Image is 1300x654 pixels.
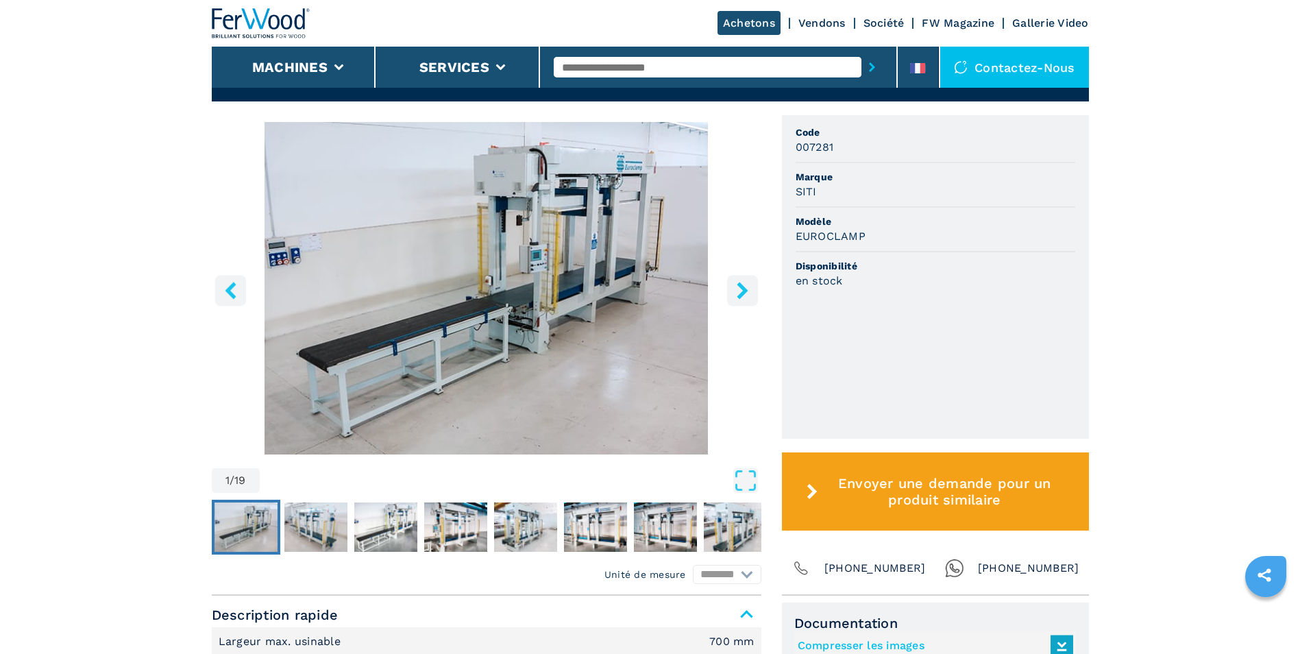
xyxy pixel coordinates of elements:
button: right-button [727,275,758,306]
button: Services [419,59,489,75]
span: Marque [796,170,1075,184]
img: Cadreuses Et Volucadreuses SITI EUROCLAMP [212,122,761,455]
button: Go to Slide 2 [282,500,350,555]
span: Disponibilité [796,259,1075,273]
img: Ferwood [212,8,310,38]
img: Phone [792,559,811,578]
span: Documentation [794,615,1077,631]
button: Go to Slide 6 [561,500,630,555]
span: Modèle [796,215,1075,228]
iframe: Chat [1242,592,1290,644]
img: b709fe900dc2e4707e197f935e95a3e2 [704,502,767,552]
a: FW Magazine [922,16,994,29]
img: Whatsapp [945,559,964,578]
button: Go to Slide 1 [212,500,280,555]
img: 7dee30c5673ab234dd15cbb2d5d26970 [564,502,627,552]
img: 4504ea486219f23cde36401e3434612d [284,502,347,552]
button: Go to Slide 3 [352,500,420,555]
button: Envoyer une demande pour un produit similaire [782,452,1089,531]
a: Vendons [798,16,846,29]
button: Open Fullscreen [263,468,758,493]
div: Go to Slide 1 [212,122,761,455]
button: Machines [252,59,328,75]
em: 700 mm [709,636,755,647]
span: 1 [225,475,230,486]
span: Envoyer une demande pour un produit similaire [823,475,1066,508]
a: Société [863,16,905,29]
button: Go to Slide 4 [421,500,490,555]
img: 43a7eefa3d5e5e0a6ad2bec9ea3b9e55 [424,502,487,552]
h3: 007281 [796,139,834,155]
h3: SITI [796,184,817,199]
div: Contactez-nous [940,47,1089,88]
span: / [230,475,234,486]
button: left-button [215,275,246,306]
span: 19 [234,475,246,486]
span: Description rapide [212,603,761,627]
button: submit-button [861,51,883,83]
a: Achetons [718,11,781,35]
span: [PHONE_NUMBER] [978,559,1079,578]
img: 2ab0001a44d87b66a8268754debeb9f2 [494,502,557,552]
img: 627a819dac707a5435dade4e8c465563 [214,502,278,552]
p: Largeur max. usinable [219,634,345,649]
em: Unité de mesure [604,568,686,581]
img: Contactez-nous [954,60,968,74]
span: Code [796,125,1075,139]
button: Go to Slide 8 [701,500,770,555]
a: sharethis [1247,558,1281,592]
img: ad82b994db1cdc7078042eaafab35c5f [634,502,697,552]
span: [PHONE_NUMBER] [824,559,926,578]
img: 924bd6835dd51a660561044cc205eaa9 [354,502,417,552]
h3: EUROCLAMP [796,228,866,244]
button: Go to Slide 5 [491,500,560,555]
nav: Thumbnail Navigation [212,500,761,555]
h3: en stock [796,273,843,289]
a: Gallerie Video [1012,16,1089,29]
button: Go to Slide 7 [631,500,700,555]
